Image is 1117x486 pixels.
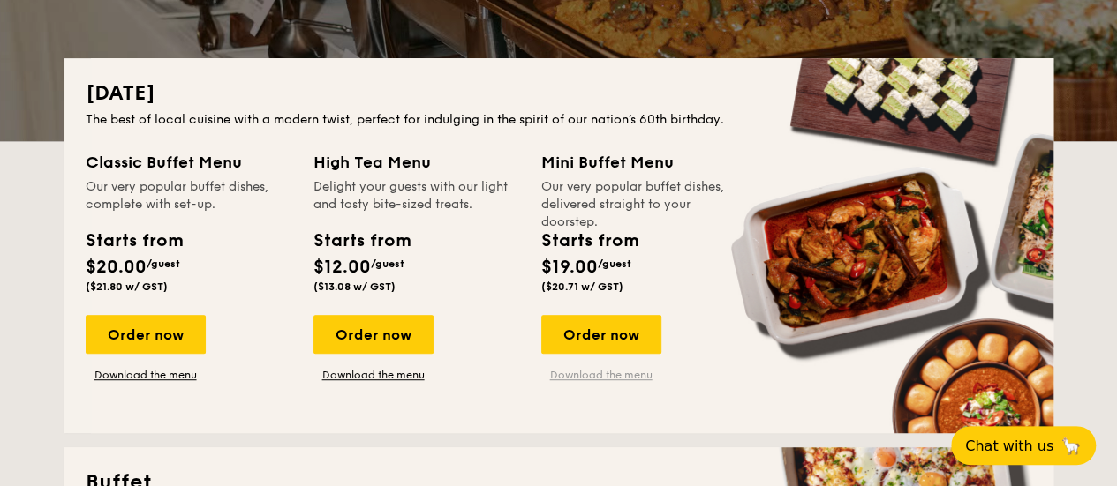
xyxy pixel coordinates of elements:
[86,178,292,213] div: Our very popular buffet dishes, complete with set-up.
[86,315,206,354] div: Order now
[541,315,661,354] div: Order now
[541,257,598,278] span: $19.00
[313,315,434,354] div: Order now
[951,426,1096,465] button: Chat with us🦙
[313,368,434,382] a: Download the menu
[541,228,638,254] div: Starts from
[86,111,1032,129] div: The best of local cuisine with a modern twist, perfect for indulging in the spirit of our nation’...
[313,178,520,213] div: Delight your guests with our light and tasty bite-sized treats.
[541,150,748,175] div: Mini Buffet Menu
[541,280,623,293] span: ($20.71 w/ GST)
[598,258,631,270] span: /guest
[541,368,661,382] a: Download the menu
[86,79,1032,108] h2: [DATE]
[86,228,182,254] div: Starts from
[313,280,396,293] span: ($13.08 w/ GST)
[965,437,1053,454] span: Chat with us
[86,150,292,175] div: Classic Buffet Menu
[371,258,404,270] span: /guest
[86,368,206,382] a: Download the menu
[313,257,371,278] span: $12.00
[541,178,748,213] div: Our very popular buffet dishes, delivered straight to your doorstep.
[313,150,520,175] div: High Tea Menu
[147,258,180,270] span: /guest
[86,257,147,278] span: $20.00
[1060,436,1082,456] span: 🦙
[313,228,410,254] div: Starts from
[86,280,168,293] span: ($21.80 w/ GST)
